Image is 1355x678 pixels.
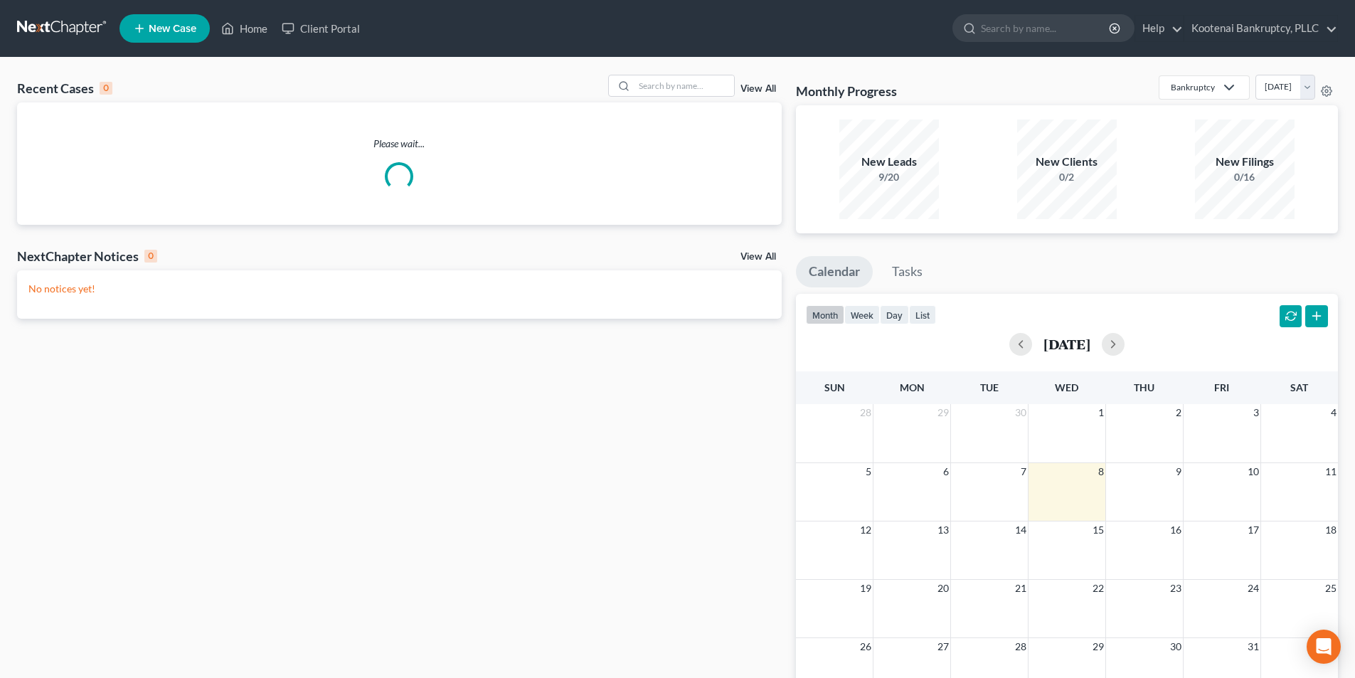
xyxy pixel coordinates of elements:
[839,170,939,184] div: 9/20
[740,252,776,262] a: View All
[936,638,950,655] span: 27
[1174,404,1183,421] span: 2
[942,463,950,480] span: 6
[796,256,873,287] a: Calendar
[864,463,873,480] span: 5
[900,381,925,393] span: Mon
[859,580,873,597] span: 19
[880,305,909,324] button: day
[1014,521,1028,539] span: 14
[1019,463,1028,480] span: 7
[275,16,367,41] a: Client Portal
[740,84,776,94] a: View All
[1169,521,1183,539] span: 16
[1307,630,1341,664] div: Open Intercom Messenger
[1290,381,1308,393] span: Sat
[1324,580,1338,597] span: 25
[149,23,196,34] span: New Case
[1043,337,1090,351] h2: [DATE]
[1091,638,1105,655] span: 29
[634,75,734,96] input: Search by name...
[859,638,873,655] span: 26
[214,16,275,41] a: Home
[1135,16,1183,41] a: Help
[1246,580,1260,597] span: 24
[859,521,873,539] span: 12
[1055,381,1078,393] span: Wed
[1246,463,1260,480] span: 10
[1324,521,1338,539] span: 18
[1097,463,1105,480] span: 8
[1246,521,1260,539] span: 17
[824,381,845,393] span: Sun
[17,137,782,151] p: Please wait...
[936,580,950,597] span: 20
[1134,381,1154,393] span: Thu
[981,15,1111,41] input: Search by name...
[1246,638,1260,655] span: 31
[1171,81,1215,93] div: Bankruptcy
[936,521,950,539] span: 13
[1174,463,1183,480] span: 9
[1195,170,1295,184] div: 0/16
[796,83,897,100] h3: Monthly Progress
[1017,170,1117,184] div: 0/2
[909,305,936,324] button: list
[1097,404,1105,421] span: 1
[1014,404,1028,421] span: 30
[859,404,873,421] span: 28
[1169,638,1183,655] span: 30
[1195,154,1295,170] div: New Filings
[839,154,939,170] div: New Leads
[1252,404,1260,421] span: 3
[806,305,844,324] button: month
[1017,154,1117,170] div: New Clients
[144,250,157,263] div: 0
[1324,463,1338,480] span: 11
[936,404,950,421] span: 29
[844,305,880,324] button: week
[1091,580,1105,597] span: 22
[1014,638,1028,655] span: 28
[28,282,770,296] p: No notices yet!
[1091,521,1105,539] span: 15
[879,256,935,287] a: Tasks
[1329,404,1338,421] span: 4
[1214,381,1229,393] span: Fri
[17,248,157,265] div: NextChapter Notices
[980,381,999,393] span: Tue
[1014,580,1028,597] span: 21
[1169,580,1183,597] span: 23
[100,82,112,95] div: 0
[17,80,112,97] div: Recent Cases
[1184,16,1337,41] a: Kootenai Bankruptcy, PLLC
